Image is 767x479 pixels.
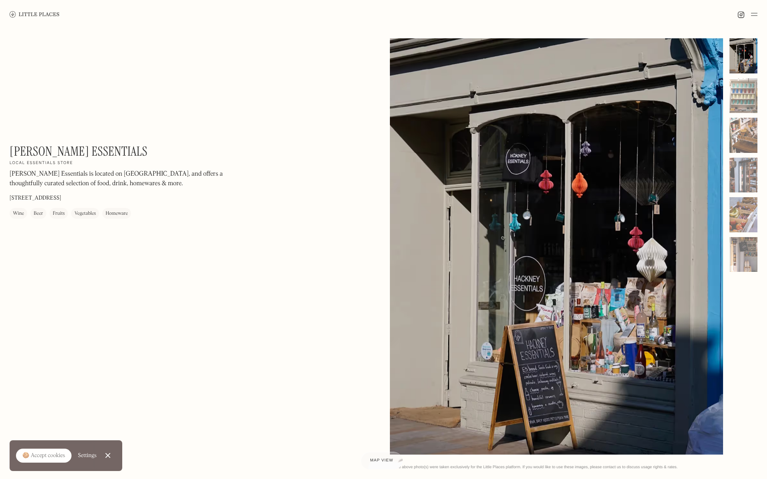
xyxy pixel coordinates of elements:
[10,194,61,202] p: [STREET_ADDRESS]
[10,169,225,188] p: [PERSON_NAME] Essentials is located on [GEOGRAPHIC_DATA], and offers a thoughtfully curated selec...
[10,144,147,159] h1: [PERSON_NAME] Essentials
[390,465,757,470] div: © The above photo(s) were taken exclusively for the Little Places platform. If you would like to ...
[105,210,128,218] div: Homeware
[13,210,24,218] div: Wine
[34,210,43,218] div: Beer
[100,447,116,463] a: Close Cookie Popup
[370,458,393,463] span: Map view
[78,447,97,465] a: Settings
[78,453,97,458] div: Settings
[53,210,65,218] div: Fruits
[361,452,403,469] a: Map view
[74,210,96,218] div: Vegetables
[10,160,73,166] h2: Local essentials store
[16,449,72,463] a: 🍪 Accept cookies
[22,452,65,460] div: 🍪 Accept cookies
